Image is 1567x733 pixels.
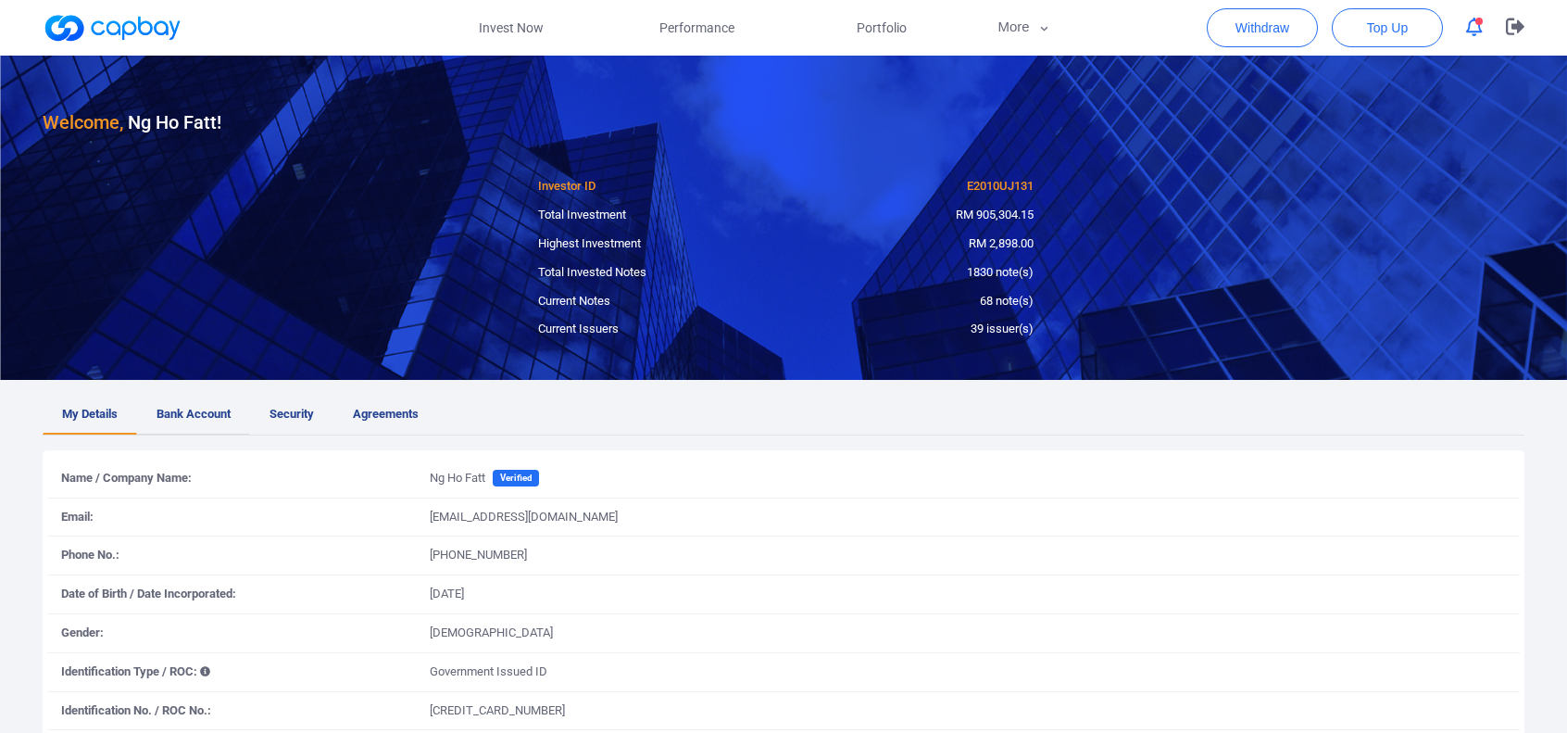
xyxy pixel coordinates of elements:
[430,469,485,488] p: Ng Ho Fatt
[493,470,539,487] span: Verified
[430,508,1507,527] p: [EMAIL_ADDRESS][DOMAIN_NAME]
[430,585,1507,604] p: [DATE]
[61,546,402,565] p: Phone No.:
[1332,8,1443,47] button: Top Up
[967,265,1034,279] span: 1830 note(s)
[1207,8,1318,47] button: Withdraw
[980,294,1034,308] span: 68 note(s)
[430,624,1507,643] p: [DEMOGRAPHIC_DATA]
[61,585,402,604] p: Date of Birth / Date Incorporated:
[524,320,786,339] div: Current Issuers
[524,206,786,225] div: Total Investment
[157,405,231,424] span: Bank Account
[430,701,1507,721] p: [CREDIT_CARD_NUMBER]
[61,624,402,643] p: Gender:
[969,236,1034,250] span: RM 2,898.00
[1367,19,1408,37] span: Top Up
[61,508,402,527] p: Email:
[430,663,1507,682] p: Government Issued ID
[857,18,907,38] span: Portfolio
[270,405,314,424] span: Security
[61,701,402,721] p: Identification No. / ROC No.:
[524,263,786,283] div: Total Invested Notes
[353,405,419,424] span: Agreements
[524,292,786,311] div: Current Notes
[62,405,118,424] span: My Details
[659,18,734,38] span: Performance
[61,663,402,682] p: Identification Type / ROC:
[524,234,786,254] div: Highest Investment
[524,177,786,196] div: Investor ID
[430,546,1507,565] p: [PHONE_NUMBER]
[786,177,1048,196] div: E2010UJ131
[61,469,402,488] p: Name / Company Name:
[43,111,123,133] span: Welcome,
[956,208,1034,221] span: RM 905,304.15
[971,322,1034,335] span: 39 issuer(s)
[43,107,221,137] h3: Ng Ho Fatt !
